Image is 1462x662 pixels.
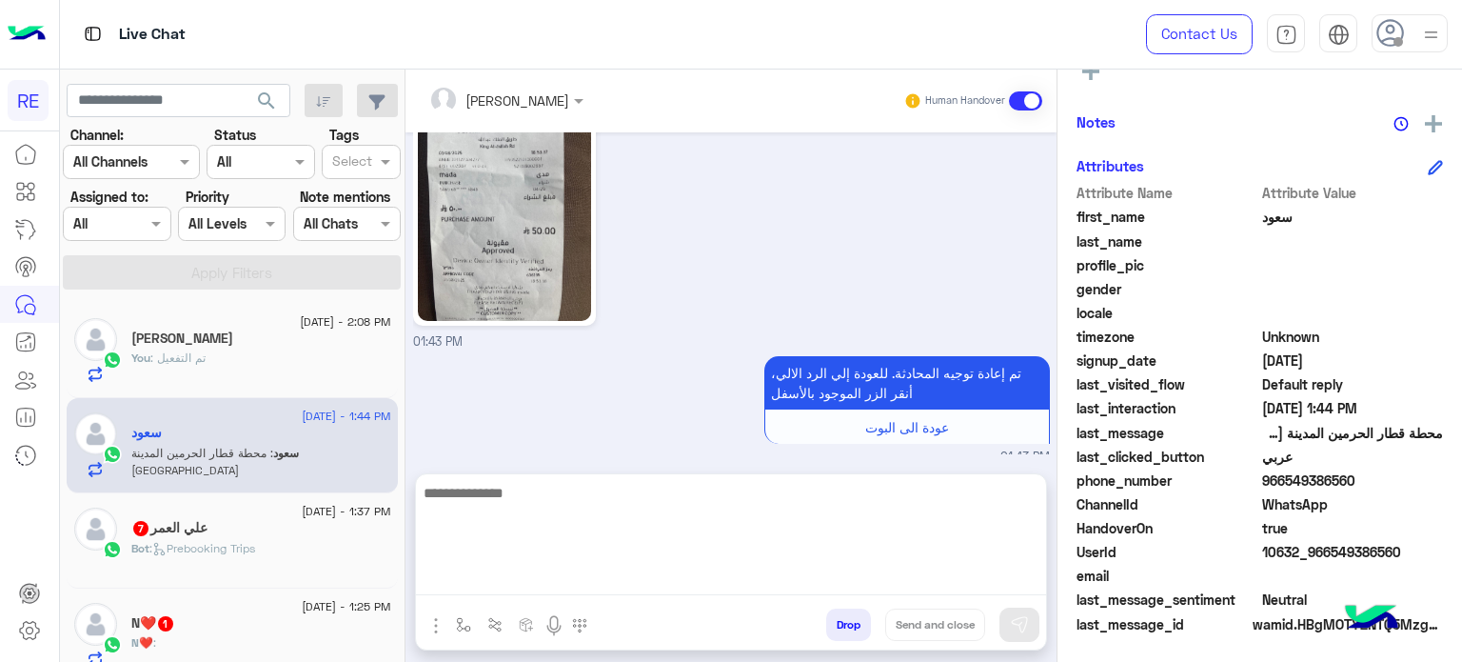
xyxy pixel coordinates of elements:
[1267,14,1305,54] a: tab
[511,609,543,640] button: create order
[70,125,124,145] label: Channel:
[1262,494,1444,514] span: 2
[1077,327,1258,347] span: timezone
[81,22,105,46] img: tab
[519,617,534,632] img: create order
[131,446,273,477] span: محطة قطار الحرمين المدينة المنورة
[8,14,46,54] img: Logo
[1077,113,1116,130] h6: Notes
[764,356,1050,410] p: 12/8/2025, 1:43 PM
[1077,471,1258,491] span: phone_number
[1077,207,1258,227] span: first_name
[244,84,290,125] button: search
[1262,542,1444,562] span: 10632_966549386560
[150,351,206,365] span: تم التفعيل
[214,125,256,145] label: Status
[1077,157,1144,174] h6: Attributes
[302,503,390,520] span: [DATE] - 1:37 PM
[418,90,591,321] img: 2553551955006886.jpg
[1393,116,1409,131] img: notes
[1262,183,1444,203] span: Attribute Value
[103,635,122,654] img: WhatsApp
[63,255,401,290] button: Apply Filters
[1077,614,1249,634] span: last_message_id
[1262,207,1444,227] span: سعود
[925,93,1005,109] small: Human Handover
[1262,566,1444,586] span: null
[1419,23,1443,47] img: profile
[1077,423,1258,443] span: last_message
[1077,542,1258,562] span: UserId
[103,445,122,464] img: WhatsApp
[1000,449,1050,467] span: 01:43 PM
[1262,327,1444,347] span: Unknown
[1262,303,1444,323] span: null
[131,541,149,555] span: Bot
[103,351,122,370] img: WhatsApp
[1077,303,1258,323] span: locale
[1077,590,1258,610] span: last_message_sentiment
[8,80,49,121] div: RE
[425,614,447,637] img: send attachment
[1077,279,1258,299] span: gender
[1262,590,1444,610] span: 0
[1262,471,1444,491] span: 966549386560
[1328,24,1350,46] img: tab
[1077,566,1258,586] span: email
[1077,447,1258,467] span: last_clicked_button
[131,331,233,347] h5: عبدالمحسن الحربي
[1262,423,1444,443] span: محطة قطار الحرمين المدينة المنورة
[302,408,390,425] span: [DATE] - 1:44 PM
[1262,398,1444,418] span: 2025-08-12T10:44:14.392Z
[74,603,117,646] img: defaultAdmin.png
[186,187,229,207] label: Priority
[131,351,150,365] span: You
[1425,115,1442,132] img: add
[1253,614,1443,634] span: wamid.HBgMOTY2NTQ5Mzg2NTYwFQIAEhgUM0E5NTRDNkYxMkQ1NUE1MDIyM0EA
[329,125,359,145] label: Tags
[1262,351,1444,371] span: 2024-01-05T13:29:25.21Z
[1077,398,1258,418] span: last_interaction
[1077,518,1258,538] span: HandoverOn
[131,615,175,632] h5: N❤️
[826,609,871,641] button: Drop
[273,446,299,460] span: سعود
[1077,351,1258,371] span: signup_date
[1262,518,1444,538] span: true
[329,150,372,175] div: Select
[300,187,390,207] label: Note mentions
[543,614,565,637] img: send voice note
[448,609,480,640] button: select flow
[1077,183,1258,203] span: Attribute Name
[865,419,949,435] span: عودة الى البوت
[70,187,148,207] label: Assigned to:
[413,334,463,349] span: 01:43 PM
[456,617,471,632] img: select flow
[300,313,390,331] span: [DATE] - 2:08 PM
[1077,374,1258,394] span: last_visited_flow
[153,635,156,650] span: :
[131,520,207,536] h5: علي العمر
[1146,14,1253,54] a: Contact Us
[1338,586,1405,652] img: hulul-logo.png
[480,609,511,640] button: Trigger scenario
[1077,494,1258,514] span: ChannelId
[74,318,117,361] img: defaultAdmin.png
[131,425,162,441] h5: سعود
[1275,24,1297,46] img: tab
[158,616,173,632] span: 1
[1262,279,1444,299] span: null
[149,541,255,555] span: : Prebooking Trips
[487,617,503,632] img: Trigger scenario
[1262,447,1444,467] span: عربي
[103,540,122,559] img: WhatsApp
[1010,615,1029,634] img: send message
[119,22,186,48] p: Live Chat
[133,521,148,536] span: 7
[1262,374,1444,394] span: Default reply
[1077,255,1258,275] span: profile_pic
[131,635,153,650] span: N❤️
[74,412,117,455] img: defaultAdmin.png
[255,90,278,112] span: search
[1077,231,1258,251] span: last_name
